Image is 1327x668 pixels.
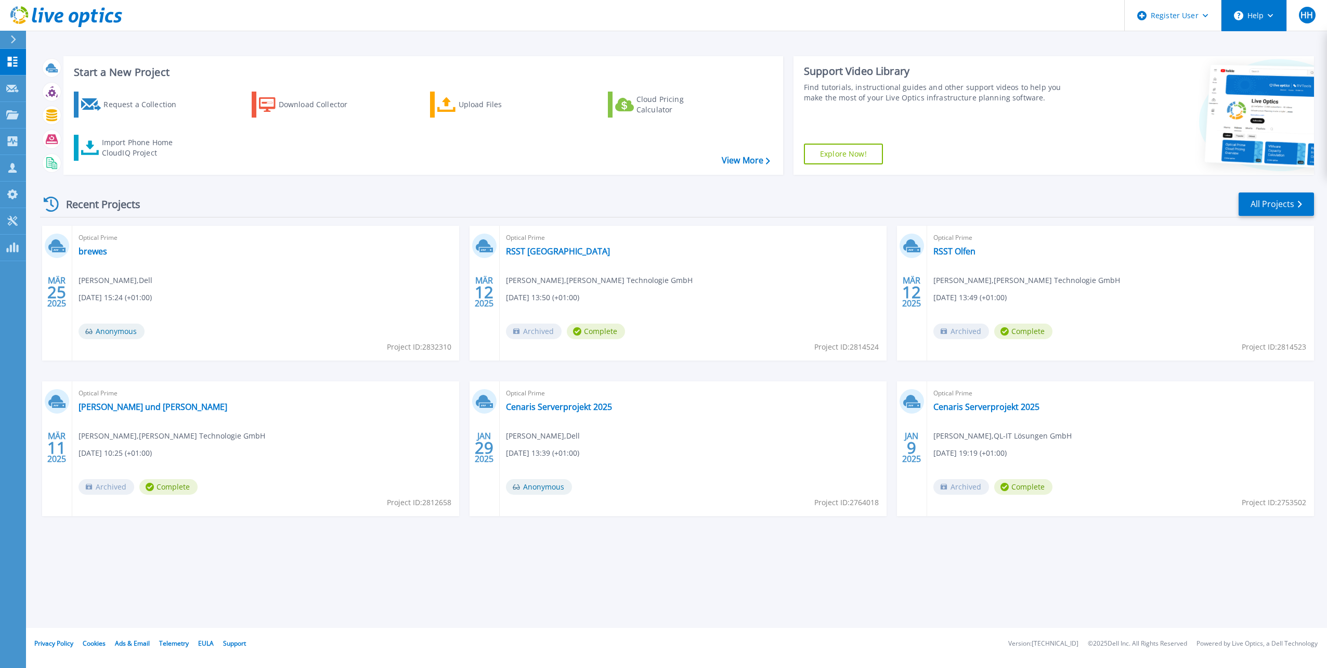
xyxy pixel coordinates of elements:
span: Complete [139,479,198,495]
span: 9 [907,443,916,452]
span: Optical Prime [79,388,453,399]
a: brewes [79,246,107,256]
span: 11 [47,443,66,452]
span: Optical Prime [79,232,453,243]
a: Upload Files [430,92,546,118]
span: Complete [567,324,625,339]
div: Recent Projects [40,191,154,217]
a: Cenaris Serverprojekt 2025 [506,402,612,412]
span: Archived [79,479,134,495]
h3: Start a New Project [74,67,770,78]
a: RSST Olfen [933,246,975,256]
div: MÄR 2025 [902,273,921,311]
span: 29 [475,443,493,452]
a: Cloud Pricing Calculator [608,92,724,118]
span: HH [1300,11,1313,19]
span: [DATE] 13:50 (+01:00) [506,292,579,303]
div: MÄR 2025 [47,429,67,467]
a: Cookies [83,639,106,648]
div: MÄR 2025 [47,273,67,311]
div: MÄR 2025 [474,273,494,311]
span: [PERSON_NAME] , [PERSON_NAME] Technologie GmbH [506,275,693,286]
span: [PERSON_NAME] , QL-IT Lösungen GmbH [933,430,1072,442]
li: © 2025 Dell Inc. All Rights Reserved [1088,640,1187,647]
span: [DATE] 15:24 (+01:00) [79,292,152,303]
span: Project ID: 2812658 [387,497,451,508]
a: Support [223,639,246,648]
span: Project ID: 2814524 [814,341,879,353]
a: View More [722,156,770,165]
a: Request a Collection [74,92,190,118]
a: RSST [GEOGRAPHIC_DATA] [506,246,610,256]
span: [DATE] 13:49 (+01:00) [933,292,1007,303]
span: Archived [933,479,989,495]
span: [PERSON_NAME] , [PERSON_NAME] Technologie GmbH [79,430,265,442]
li: Version: [TECHNICAL_ID] [1008,640,1078,647]
span: Project ID: 2753502 [1242,497,1306,508]
div: Request a Collection [103,94,187,115]
a: All Projects [1239,192,1314,216]
li: Powered by Live Optics, a Dell Technology [1196,640,1318,647]
span: Optical Prime [933,388,1308,399]
a: Privacy Policy [34,639,73,648]
div: Cloud Pricing Calculator [636,94,720,115]
span: Archived [506,324,562,339]
span: Anonymous [79,324,145,339]
span: Project ID: 2832310 [387,341,451,353]
span: Project ID: 2814523 [1242,341,1306,353]
span: Project ID: 2764018 [814,497,879,508]
div: Upload Files [459,94,542,115]
span: 12 [902,288,921,297]
div: Support Video Library [804,65,1073,78]
a: EULA [198,639,214,648]
a: Telemetry [159,639,189,648]
a: Download Collector [252,92,368,118]
span: [DATE] 19:19 (+01:00) [933,447,1007,459]
span: [PERSON_NAME] , Dell [506,430,580,442]
span: Anonymous [506,479,572,495]
span: Complete [994,479,1052,495]
span: [PERSON_NAME] , [PERSON_NAME] Technologie GmbH [933,275,1120,286]
div: JAN 2025 [902,429,921,467]
span: Complete [994,324,1052,339]
span: Archived [933,324,989,339]
span: [DATE] 10:25 (+01:00) [79,447,152,459]
span: Optical Prime [933,232,1308,243]
a: Ads & Email [115,639,150,648]
a: [PERSON_NAME] und [PERSON_NAME] [79,402,227,412]
div: Download Collector [279,94,362,115]
div: JAN 2025 [474,429,494,467]
span: [DATE] 13:39 (+01:00) [506,447,579,459]
span: [PERSON_NAME] , Dell [79,275,152,286]
span: Optical Prime [506,232,880,243]
span: 12 [475,288,493,297]
span: 25 [47,288,66,297]
a: Cenaris Serverprojekt 2025 [933,402,1039,412]
div: Find tutorials, instructional guides and other support videos to help you make the most of your L... [804,82,1073,103]
a: Explore Now! [804,144,883,164]
span: Optical Prime [506,388,880,399]
div: Import Phone Home CloudIQ Project [102,137,183,158]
